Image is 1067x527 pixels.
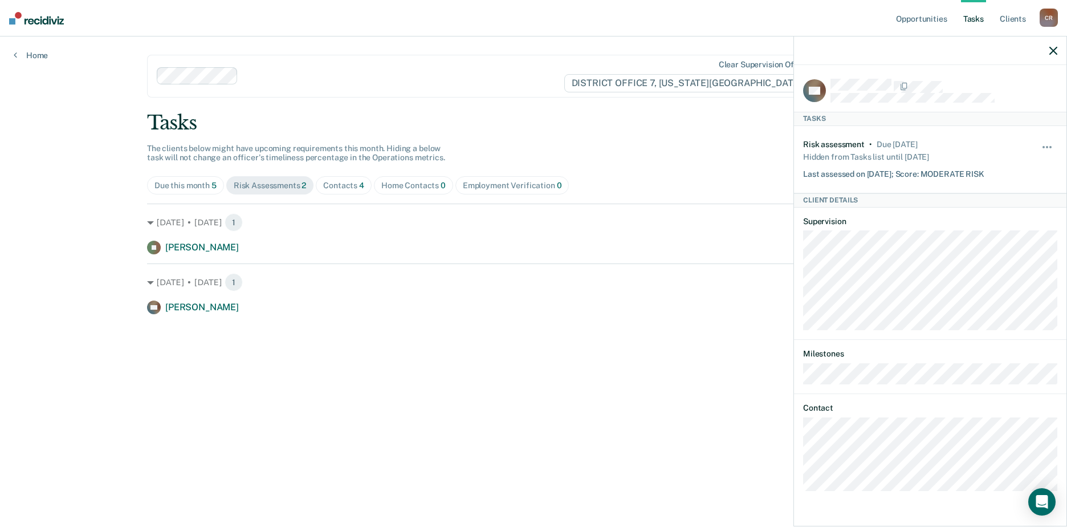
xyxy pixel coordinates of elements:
div: Due this month [154,181,217,190]
span: 5 [211,181,217,190]
img: Recidiviz [9,12,64,25]
dt: Milestones [803,349,1057,359]
div: [DATE] • [DATE] [147,213,920,232]
span: 4 [359,181,364,190]
span: 0 [441,181,446,190]
span: 2 [302,181,306,190]
div: Contacts [323,181,364,190]
div: [DATE] • [DATE] [147,273,920,291]
div: Tasks [794,112,1066,125]
span: 1 [225,213,243,232]
dt: Supervision [803,217,1057,226]
div: Last assessed on [DATE]; Score: MODERATE RISK [803,165,984,179]
span: The clients below might have upcoming requirements this month. Hiding a below task will not chang... [147,144,445,163]
span: 0 [557,181,562,190]
div: Home Contacts [381,181,446,190]
dt: Contact [803,403,1057,413]
span: 1 [225,273,243,291]
div: Employment Verification [463,181,562,190]
div: Due in 25 days [877,140,918,149]
div: Risk Assessments [234,181,307,190]
div: Open Intercom Messenger [1028,488,1056,516]
div: Tasks [147,111,920,135]
div: Hidden from Tasks list until [DATE] [803,149,929,165]
span: [PERSON_NAME] [165,242,239,253]
div: • [869,140,872,149]
div: C R [1040,9,1058,27]
div: Client Details [794,193,1066,207]
span: [PERSON_NAME] [165,302,239,313]
a: Home [14,50,48,60]
div: Clear supervision officers [719,60,816,70]
span: DISTRICT OFFICE 7, [US_STATE][GEOGRAPHIC_DATA] [564,74,818,92]
div: Risk assessment [803,140,865,149]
